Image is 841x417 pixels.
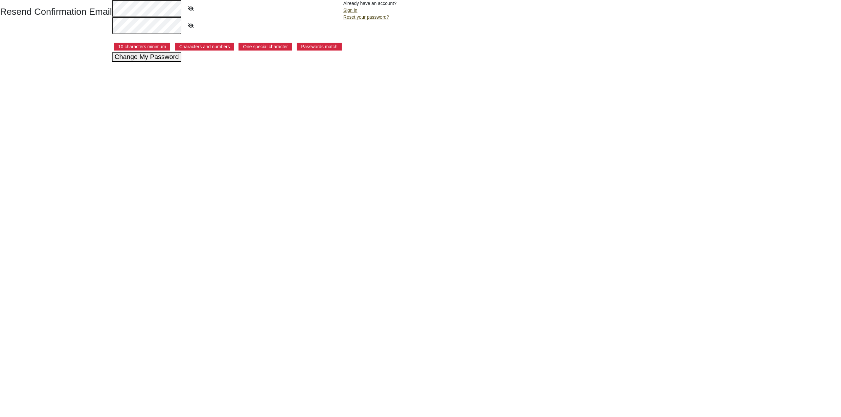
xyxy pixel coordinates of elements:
[343,8,357,13] a: Sign in
[112,52,182,62] button: Change My Password
[343,14,389,20] a: Reset your password?
[175,43,234,51] p: Characters and numbers
[114,43,170,51] p: 10 characters minimum
[239,43,292,51] p: One special character
[297,43,342,51] p: Passwords match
